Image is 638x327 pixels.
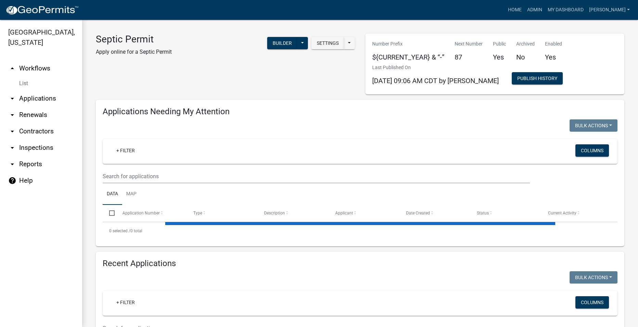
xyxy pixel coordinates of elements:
[103,222,617,239] div: 0 total
[406,211,430,215] span: Date Created
[477,211,489,215] span: Status
[111,144,140,157] a: + Filter
[187,205,258,221] datatable-header-cell: Type
[122,211,160,215] span: Application Number
[512,72,563,84] button: Publish History
[258,205,328,221] datatable-header-cell: Description
[570,271,617,284] button: Bulk Actions
[335,211,353,215] span: Applicant
[372,40,444,48] p: Number Prefix
[264,211,285,215] span: Description
[116,205,186,221] datatable-header-cell: Application Number
[8,127,16,135] i: arrow_drop_down
[575,296,609,309] button: Columns
[103,169,530,183] input: Search for applications
[512,76,563,82] wm-modal-confirm: Workflow Publish History
[372,53,444,61] h5: ${CURRENT_YEAR} & “-”
[455,40,483,48] p: Next Number
[400,205,470,221] datatable-header-cell: Date Created
[570,119,617,132] button: Bulk Actions
[516,40,535,48] p: Archived
[8,160,16,168] i: arrow_drop_down
[545,40,562,48] p: Enabled
[455,53,483,61] h5: 87
[8,111,16,119] i: arrow_drop_down
[329,205,400,221] datatable-header-cell: Applicant
[372,77,499,85] span: [DATE] 09:06 AM CDT by [PERSON_NAME]
[96,48,172,56] p: Apply online for a Septic Permit
[103,205,116,221] datatable-header-cell: Select
[193,211,202,215] span: Type
[542,205,612,221] datatable-header-cell: Current Activity
[8,144,16,152] i: arrow_drop_down
[470,205,541,221] datatable-header-cell: Status
[575,144,609,157] button: Columns
[311,37,344,49] button: Settings
[372,64,499,71] p: Last Published On
[109,228,130,233] span: 0 selected /
[545,3,586,16] a: My Dashboard
[586,3,633,16] a: [PERSON_NAME]
[111,296,140,309] a: + Filter
[493,40,506,48] p: Public
[524,3,545,16] a: Admin
[96,34,172,45] h3: Septic Permit
[505,3,524,16] a: Home
[103,259,617,269] h4: Recent Applications
[548,211,576,215] span: Current Activity
[8,64,16,73] i: arrow_drop_up
[267,37,297,49] button: Builder
[516,53,535,61] h5: No
[545,53,562,61] h5: Yes
[103,107,617,117] h4: Applications Needing My Attention
[8,176,16,185] i: help
[122,183,141,205] a: Map
[103,183,122,205] a: Data
[493,53,506,61] h5: Yes
[8,94,16,103] i: arrow_drop_down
